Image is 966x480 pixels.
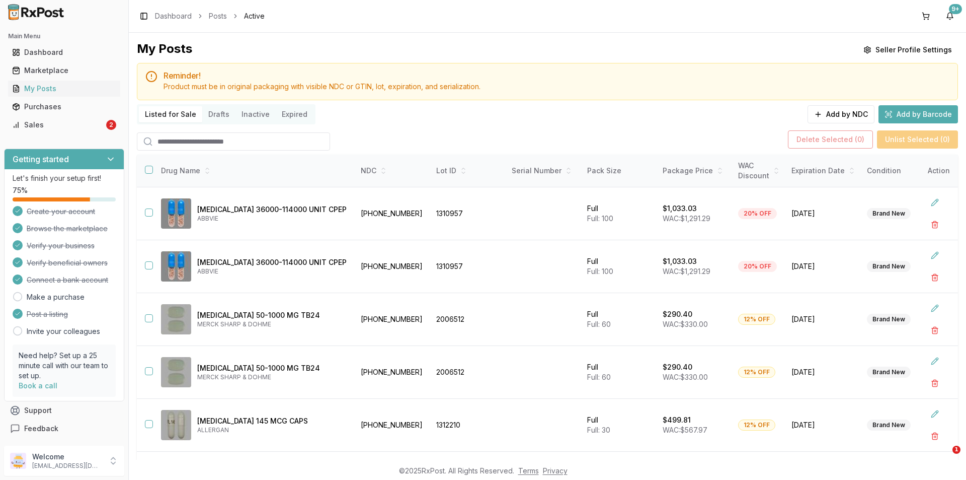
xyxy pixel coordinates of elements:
td: 2006512 [430,293,506,346]
span: WAC: $330.00 [663,373,708,381]
p: [MEDICAL_DATA] 50-1000 MG TB24 [197,363,347,373]
button: Sales2 [4,117,124,133]
button: Delete [926,268,944,287]
td: 1312210 [430,399,506,452]
td: [PHONE_NUMBER] [355,293,430,346]
div: WAC Discount [738,161,779,181]
button: Delete [926,374,944,392]
p: $1,033.03 [663,256,697,266]
a: Privacy [543,466,568,475]
img: RxPost Logo [4,4,68,20]
div: Marketplace [12,65,116,76]
div: NDC [361,166,424,176]
span: Connect a bank account [27,275,108,285]
a: Marketplace [8,61,120,80]
div: My Posts [137,41,192,59]
div: Dashboard [12,47,116,57]
button: Purchases [4,99,124,115]
div: My Posts [12,84,116,94]
td: Full [581,346,657,399]
a: Make a purchase [27,292,85,302]
span: [DATE] [791,314,855,324]
button: Edit [926,246,944,264]
span: WAC: $1,291.29 [663,214,710,223]
h2: Main Menu [8,32,120,40]
p: [MEDICAL_DATA] 50-1000 MG TB24 [197,310,347,320]
span: Verify your business [27,241,95,251]
button: Support [4,401,124,420]
span: Feedback [24,424,58,434]
div: 12% OFF [738,367,775,378]
img: Janumet XR 50-1000 MG TB24 [161,304,191,334]
button: Edit [926,405,944,423]
button: Inactive [235,106,276,122]
img: Linzess 145 MCG CAPS [161,410,191,440]
td: [PHONE_NUMBER] [355,346,430,399]
span: WAC: $1,291.29 [663,267,710,276]
nav: breadcrumb [155,11,265,21]
td: 2006512 [430,346,506,399]
a: Invite your colleagues [27,326,100,336]
img: Janumet XR 50-1000 MG TB24 [161,357,191,387]
div: Serial Number [512,166,575,176]
span: Browse the marketplace [27,224,108,234]
img: Creon 36000-114000 UNIT CPEP [161,198,191,229]
a: Dashboard [8,43,120,61]
button: Delete [926,321,944,339]
button: Delete [926,216,944,234]
h3: Getting started [13,153,69,165]
td: Full [581,187,657,240]
button: Add by Barcode [878,105,958,123]
div: 20% OFF [738,261,777,272]
button: Listed for Sale [139,106,202,122]
a: Dashboard [155,11,192,21]
td: [PHONE_NUMBER] [355,399,430,452]
p: $1,033.03 [663,203,697,214]
span: Active [244,11,265,21]
div: 12% OFF [738,420,775,431]
p: [MEDICAL_DATA] 36000-114000 UNIT CPEP [197,204,347,215]
a: My Posts [8,80,120,98]
a: Book a call [19,381,57,390]
button: Drafts [202,106,235,122]
span: Full: 30 [587,426,610,434]
a: Purchases [8,98,120,116]
span: Create your account [27,207,95,217]
img: User avatar [10,453,26,469]
div: Drug Name [161,166,347,176]
p: ABBVIE [197,215,347,223]
button: Feedback [4,420,124,438]
p: [MEDICAL_DATA] 36000-114000 UNIT CPEP [197,257,347,267]
span: 75 % [13,185,28,195]
div: Brand New [867,367,911,378]
p: [EMAIL_ADDRESS][DOMAIN_NAME] [32,462,102,470]
span: WAC: $330.00 [663,320,708,328]
p: MERCK SHARP & DOHME [197,373,347,381]
div: 12% OFF [738,314,775,325]
div: Lot ID [436,166,500,176]
p: MERCK SHARP & DOHME [197,320,347,328]
button: Edit [926,299,944,317]
button: Dashboard [4,44,124,60]
span: Full: 60 [587,320,611,328]
td: Full [581,293,657,346]
td: Full [581,240,657,293]
p: Need help? Set up a 25 minute call with our team to set up. [19,351,110,381]
span: Verify beneficial owners [27,258,108,268]
span: [DATE] [791,367,855,377]
div: Package Price [663,166,726,176]
div: Sales [12,120,104,130]
p: $290.40 [663,309,692,319]
p: ABBVIE [197,267,347,276]
td: Full [581,399,657,452]
iframe: Intercom live chat [932,446,956,470]
button: Edit [926,352,944,370]
span: [DATE] [791,261,855,271]
th: Pack Size [581,155,657,187]
a: Posts [209,11,227,21]
button: Add by NDC [808,105,874,123]
p: [MEDICAL_DATA] 145 MCG CAPS [197,416,347,426]
div: Expiration Date [791,166,855,176]
h5: Reminder! [164,72,949,80]
p: $499.81 [663,415,691,425]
